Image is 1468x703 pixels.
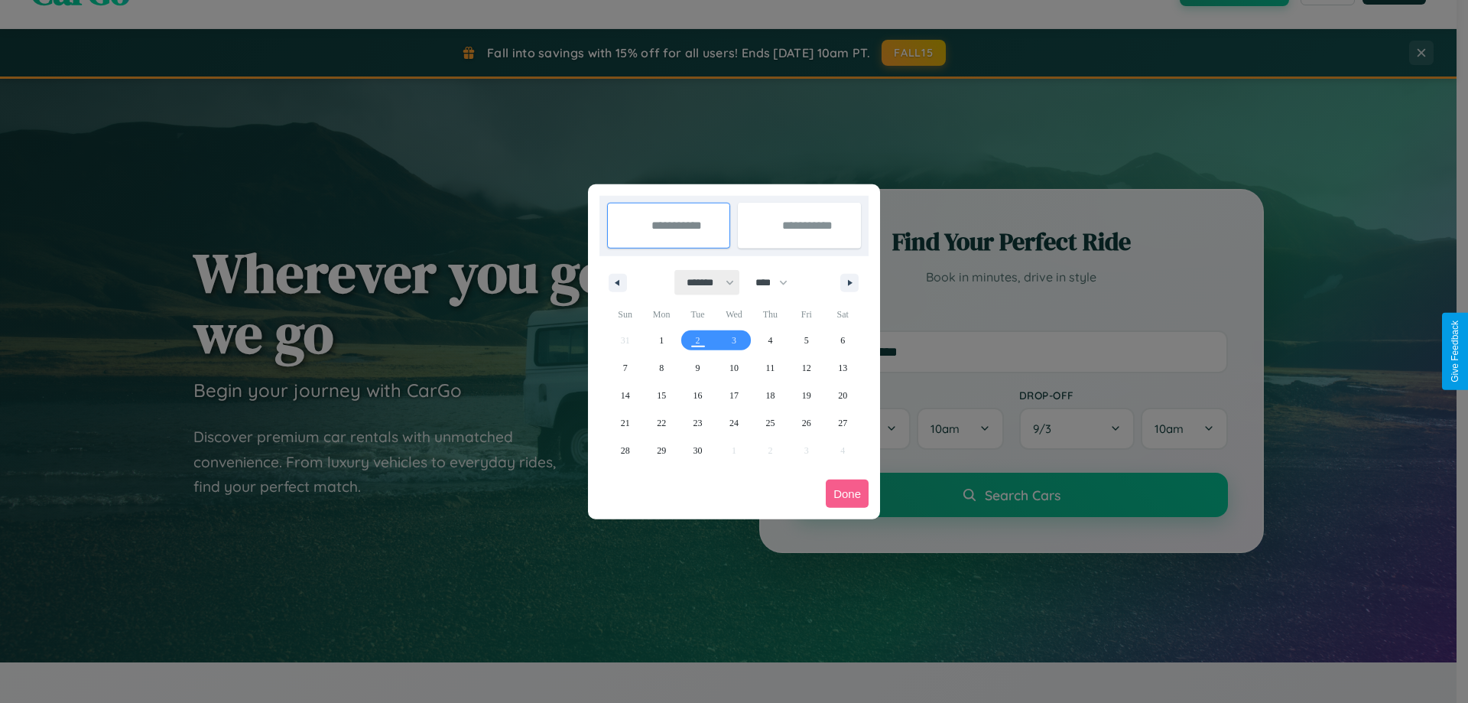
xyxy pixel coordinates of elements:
span: Mon [643,302,679,327]
button: 21 [607,409,643,437]
button: 8 [643,354,679,382]
button: 15 [643,382,679,409]
span: 27 [838,409,847,437]
span: Fri [788,302,824,327]
span: 26 [802,409,811,437]
span: 25 [765,409,775,437]
button: 16 [680,382,716,409]
button: 6 [825,327,861,354]
button: 28 [607,437,643,464]
span: 30 [693,437,703,464]
button: 26 [788,409,824,437]
span: 12 [802,354,811,382]
span: 10 [729,354,739,382]
button: 3 [716,327,752,354]
button: 23 [680,409,716,437]
span: 8 [659,354,664,382]
button: 30 [680,437,716,464]
button: 14 [607,382,643,409]
button: 19 [788,382,824,409]
span: 11 [766,354,775,382]
span: Wed [716,302,752,327]
span: Tue [680,302,716,327]
button: Done [826,480,869,508]
span: 14 [621,382,630,409]
span: 16 [693,382,703,409]
span: 1 [659,327,664,354]
button: 2 [680,327,716,354]
span: 2 [696,327,700,354]
button: 13 [825,354,861,382]
span: 28 [621,437,630,464]
button: 17 [716,382,752,409]
span: 3 [732,327,736,354]
span: 15 [657,382,666,409]
button: 22 [643,409,679,437]
span: 21 [621,409,630,437]
span: 29 [657,437,666,464]
div: Give Feedback [1450,321,1460,382]
button: 7 [607,354,643,382]
span: 20 [838,382,847,409]
button: 10 [716,354,752,382]
span: 9 [696,354,700,382]
span: 18 [765,382,775,409]
span: 7 [623,354,628,382]
button: 18 [752,382,788,409]
span: 23 [693,409,703,437]
span: 22 [657,409,666,437]
button: 1 [643,327,679,354]
button: 9 [680,354,716,382]
span: 24 [729,409,739,437]
span: 6 [840,327,845,354]
span: 5 [804,327,809,354]
span: Sun [607,302,643,327]
span: Thu [752,302,788,327]
button: 5 [788,327,824,354]
span: Sat [825,302,861,327]
button: 24 [716,409,752,437]
span: 19 [802,382,811,409]
button: 4 [752,327,788,354]
button: 11 [752,354,788,382]
button: 12 [788,354,824,382]
span: 13 [838,354,847,382]
button: 29 [643,437,679,464]
span: 4 [768,327,772,354]
button: 25 [752,409,788,437]
span: 17 [729,382,739,409]
button: 27 [825,409,861,437]
button: 20 [825,382,861,409]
